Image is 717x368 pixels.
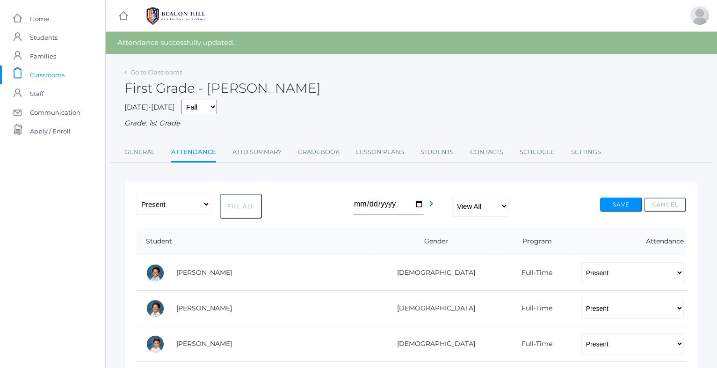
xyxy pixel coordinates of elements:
[370,326,495,362] td: [DEMOGRAPHIC_DATA]
[426,202,437,211] a: chevron_right
[220,194,262,219] button: Fill All
[644,198,686,212] button: Cancel
[137,228,370,255] th: Student
[30,9,49,28] span: Home
[495,228,572,255] th: Program
[30,122,71,140] span: Apply / Enroll
[495,326,572,362] td: Full-Time
[171,143,216,163] a: Attendance
[30,103,80,122] span: Communication
[124,118,698,129] div: Grade: 1st Grade
[572,228,686,255] th: Attendance
[30,28,58,47] span: Students
[495,255,572,291] td: Full-Time
[495,291,572,326] td: Full-Time
[470,143,503,162] a: Contacts
[146,335,165,353] div: Owen Bernardez
[176,268,232,277] a: [PERSON_NAME]
[146,264,165,282] div: Dominic Abrea
[124,81,321,96] h2: First Grade - [PERSON_NAME]
[130,68,182,76] a: Go to Classrooms
[30,66,65,84] span: Classrooms
[356,143,404,162] a: Lesson Plans
[690,6,709,25] div: Jaimie Watson
[106,32,717,54] div: Attendance successfully updated.
[298,143,340,162] a: Gradebook
[30,47,56,66] span: Families
[426,198,437,209] i: chevron_right
[124,103,175,111] span: [DATE]-[DATE]
[30,84,43,103] span: Staff
[520,143,555,162] a: Schedule
[420,143,454,162] a: Students
[370,291,495,326] td: [DEMOGRAPHIC_DATA]
[600,198,642,212] button: Save
[176,339,232,348] a: [PERSON_NAME]
[370,255,495,291] td: [DEMOGRAPHIC_DATA]
[124,143,155,162] a: General
[141,4,211,28] img: BHCALogos-05-308ed15e86a5a0abce9b8dd61676a3503ac9727e845dece92d48e8588c001991.png
[146,299,165,318] div: Grayson Abrea
[232,143,282,162] a: Attd Summary
[571,143,601,162] a: Settings
[176,304,232,312] a: [PERSON_NAME]
[370,228,495,255] th: Gender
